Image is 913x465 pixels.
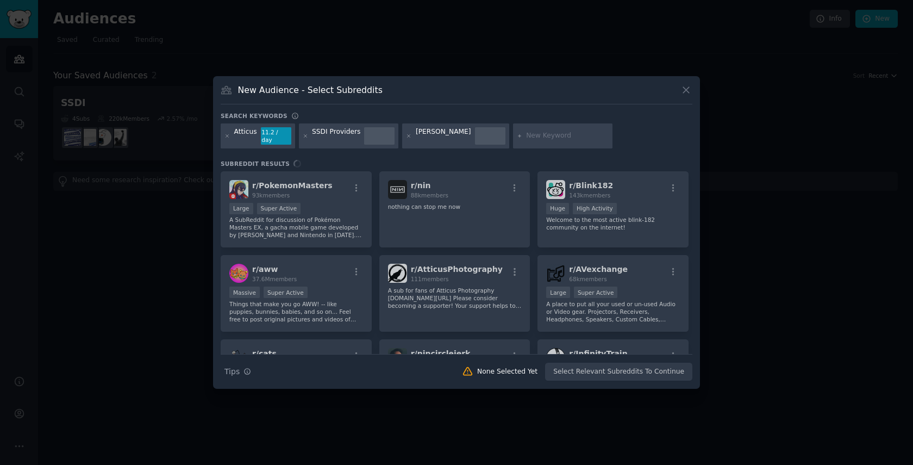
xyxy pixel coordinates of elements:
[234,127,257,145] div: Atticus
[238,84,383,96] h3: New Audience - Select Subreddits
[261,127,291,145] div: 11.2 / day
[221,362,255,381] button: Tips
[312,127,360,145] div: SSDI Providers
[416,127,471,145] div: [PERSON_NAME]
[477,367,537,377] div: None Selected Yet
[221,160,290,168] span: Subreddit Results
[221,112,287,120] h3: Search keywords
[224,366,240,377] span: Tips
[526,131,609,141] input: New Keyword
